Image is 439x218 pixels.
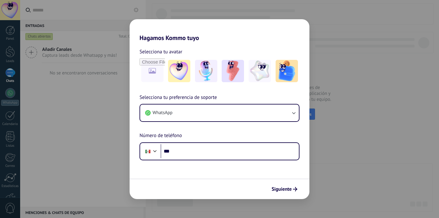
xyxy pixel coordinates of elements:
[142,145,154,158] div: Mexico: + 52
[272,187,292,191] span: Siguiente
[153,110,172,116] span: WhatsApp
[140,132,182,140] span: Número de teléfono
[140,105,299,121] button: WhatsApp
[249,60,271,82] img: -4.jpeg
[130,19,309,42] h2: Hagamos Kommo tuyo
[140,48,182,56] span: Selecciona tu avatar
[140,94,217,102] span: Selecciona tu preferencia de soporte
[276,60,298,82] img: -5.jpeg
[269,184,300,194] button: Siguiente
[222,60,244,82] img: -3.jpeg
[168,60,190,82] img: -1.jpeg
[195,60,217,82] img: -2.jpeg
